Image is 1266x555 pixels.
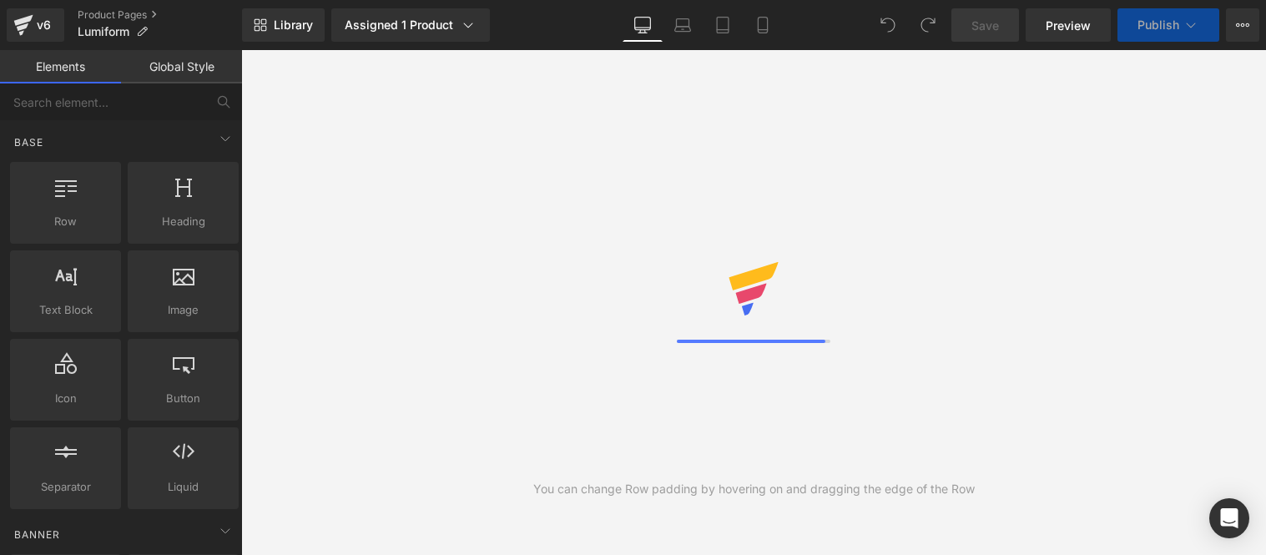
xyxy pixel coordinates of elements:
span: Publish [1137,18,1179,32]
a: Desktop [623,8,663,42]
a: Global Style [121,50,242,83]
span: Separator [15,478,116,496]
a: Laptop [663,8,703,42]
a: Product Pages [78,8,242,22]
a: Preview [1026,8,1111,42]
button: Redo [911,8,945,42]
a: New Library [242,8,325,42]
span: Save [971,17,999,34]
div: Assigned 1 Product [345,17,477,33]
span: Lumiform [78,25,129,38]
span: Liquid [133,478,234,496]
div: You can change Row padding by hovering on and dragging the edge of the Row [533,480,975,498]
a: Mobile [743,8,783,42]
span: Row [15,213,116,230]
button: Undo [871,8,905,42]
span: Image [133,301,234,319]
span: Icon [15,390,116,407]
span: Base [13,134,45,150]
a: v6 [7,8,64,42]
div: Open Intercom Messenger [1209,498,1249,538]
span: Preview [1046,17,1091,34]
a: Tablet [703,8,743,42]
span: Text Block [15,301,116,319]
button: More [1226,8,1259,42]
span: Library [274,18,313,33]
button: Publish [1117,8,1219,42]
span: Banner [13,527,62,542]
span: Heading [133,213,234,230]
div: v6 [33,14,54,36]
span: Button [133,390,234,407]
